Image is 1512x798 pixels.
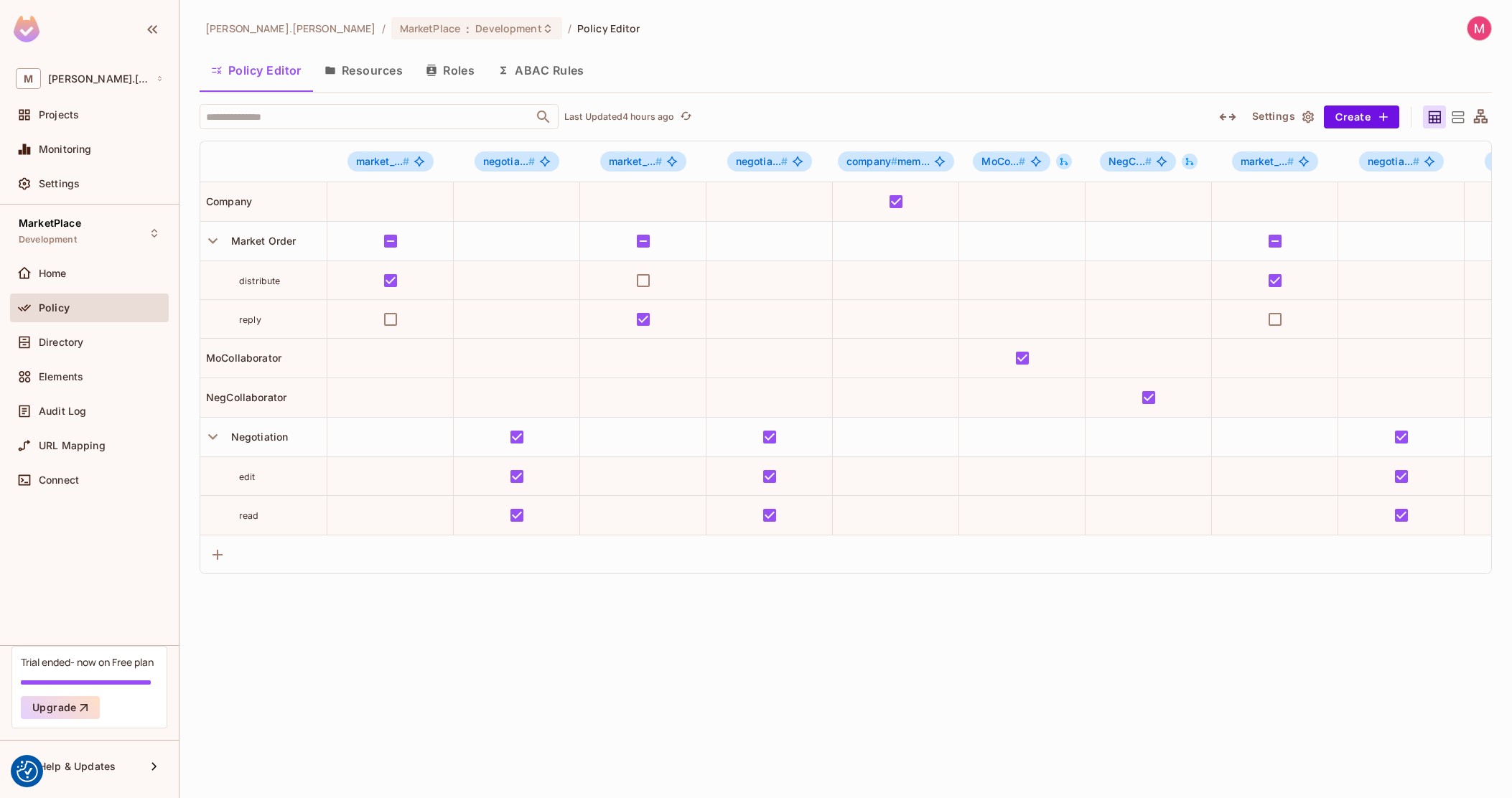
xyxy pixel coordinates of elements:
[48,73,149,85] span: Workspace: michal.wojcik
[200,352,281,364] span: MoCollaborator
[14,16,39,42] img: SReyMgAAAABJRU5ErkJggg==
[1109,155,1152,167] span: NegC...
[781,155,788,167] span: #
[528,155,535,167] span: #
[475,151,560,172] span: negotiation#creator
[981,155,1025,167] span: MoCo...
[475,22,541,35] span: Development
[600,151,687,172] span: market_order#invitee
[677,108,694,126] button: refresh
[1359,151,1445,172] span: negotiation#moCollaborator
[973,151,1050,172] span: MoCollaborator#member
[1232,151,1319,172] span: market_order#moCollaborator
[39,302,70,314] span: Policy
[239,314,261,325] span: reply
[21,655,154,669] div: Trial ended- now on Free plan
[239,510,259,521] span: read
[1145,155,1152,167] span: #
[200,391,286,403] span: NegCollaborator
[655,155,662,167] span: #
[356,155,410,167] span: market_...
[239,471,256,482] span: edit
[200,52,313,88] button: Policy Editor
[1246,105,1318,128] button: Settings
[200,195,252,207] span: Company
[891,155,897,167] span: #
[205,22,376,35] span: the active workspace
[19,234,77,245] span: Development
[39,144,92,155] span: Monitoring
[1368,155,1420,167] span: negotia...
[39,371,83,382] span: Elements
[16,68,41,89] span: M
[577,22,640,35] span: Policy Editor
[347,151,434,172] span: market_order#creator
[239,276,281,286] span: distribute
[846,156,930,167] span: mem...
[39,109,79,121] span: Projects
[39,761,116,772] span: Help & Updates
[39,440,106,451] span: URL Mapping
[483,155,536,167] span: negotia...
[1413,155,1419,167] span: #
[39,268,67,279] span: Home
[39,337,83,348] span: Directory
[564,111,674,123] p: Last Updated 4 hours ago
[465,23,470,34] span: :
[225,235,297,247] span: Market Order
[39,405,86,417] span: Audit Log
[1467,17,1491,40] img: Michał Wójcik
[1324,105,1399,128] button: Create
[533,107,554,127] button: Open
[609,155,663,167] span: market_...
[674,108,694,126] span: Click to refresh data
[680,110,692,124] span: refresh
[1100,151,1176,172] span: NegCollaborator#member
[21,696,100,719] button: Upgrade
[39,178,80,189] span: Settings
[1287,155,1294,167] span: #
[17,761,38,782] button: Consent Preferences
[838,151,954,172] span: company#member
[39,474,79,486] span: Connect
[846,155,897,167] span: company
[727,151,813,172] span: negotiation#invitee
[19,217,81,229] span: MarketPlace
[313,52,414,88] button: Resources
[382,22,386,35] li: /
[568,22,571,35] li: /
[1241,155,1294,167] span: market_...
[736,155,788,167] span: negotia...
[403,155,409,167] span: #
[17,761,38,782] img: Revisit consent button
[225,431,289,443] span: Negotiation
[400,22,460,35] span: MarketPlace
[1019,155,1025,167] span: #
[486,52,596,88] button: ABAC Rules
[414,52,486,88] button: Roles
